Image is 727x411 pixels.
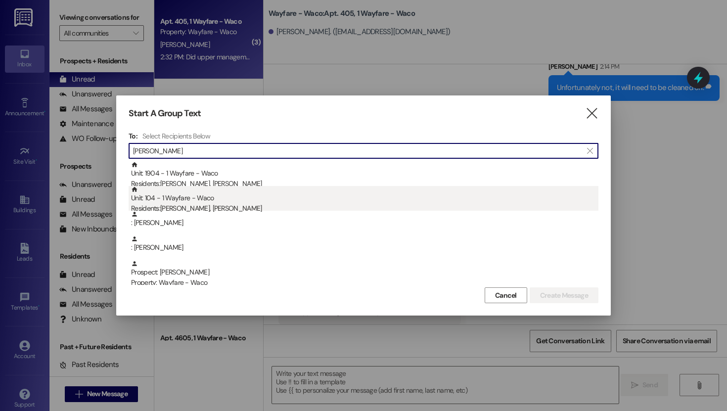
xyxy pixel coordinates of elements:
[129,132,137,140] h3: To:
[131,203,598,214] div: Residents: [PERSON_NAME], [PERSON_NAME]
[129,161,598,186] div: Unit: 1904 - 1 Wayfare - WacoResidents:[PERSON_NAME], [PERSON_NAME]
[131,179,598,189] div: Residents: [PERSON_NAME], [PERSON_NAME]
[142,132,210,140] h4: Select Recipients Below
[129,211,598,235] div: : [PERSON_NAME]
[582,143,598,158] button: Clear text
[131,235,598,253] div: : [PERSON_NAME]
[131,211,598,228] div: : [PERSON_NAME]
[133,144,582,158] input: Search for any contact or apartment
[131,277,598,288] div: Property: Wayfare - Waco
[585,108,598,119] i: 
[540,290,588,301] span: Create Message
[530,287,598,303] button: Create Message
[129,108,201,119] h3: Start A Group Text
[129,186,598,211] div: Unit: 104 - 1 Wayfare - WacoResidents:[PERSON_NAME], [PERSON_NAME]
[131,161,598,189] div: Unit: 1904 - 1 Wayfare - Waco
[129,260,598,285] div: Prospect: [PERSON_NAME]Property: Wayfare - Waco
[129,235,598,260] div: : [PERSON_NAME]
[131,186,598,214] div: Unit: 104 - 1 Wayfare - Waco
[495,290,517,301] span: Cancel
[485,287,527,303] button: Cancel
[131,260,598,288] div: Prospect: [PERSON_NAME]
[587,147,592,155] i: 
